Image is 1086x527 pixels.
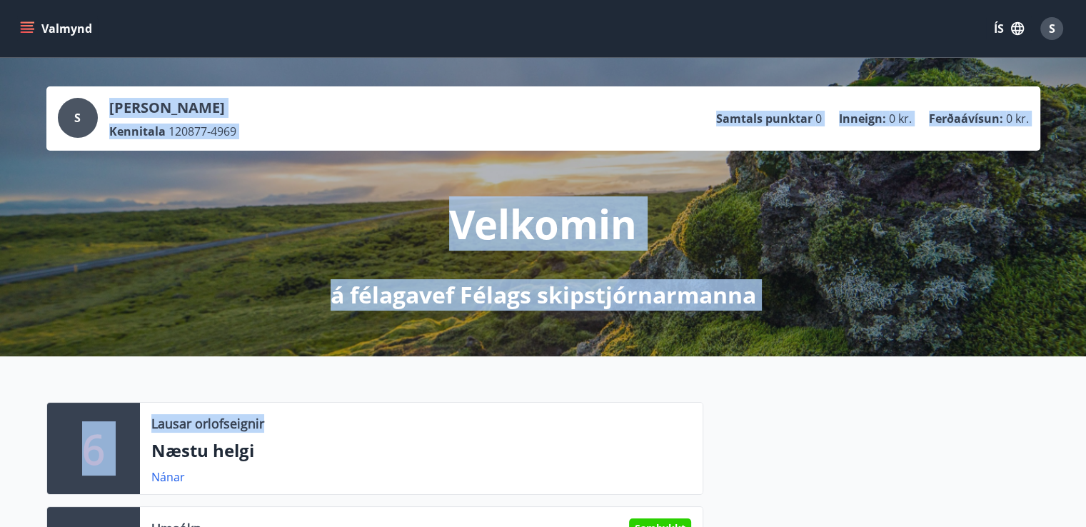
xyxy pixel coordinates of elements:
[109,124,166,139] p: Kennitala
[151,438,691,463] p: Næstu helgi
[986,16,1032,41] button: ÍS
[331,279,756,311] p: á félagavef Félags skipstjórnarmanna
[1006,111,1029,126] span: 0 kr.
[815,111,822,126] span: 0
[109,98,236,118] p: [PERSON_NAME]
[151,414,264,433] p: Lausar orlofseignir
[17,16,98,41] button: menu
[716,111,813,126] p: Samtals punktar
[449,196,637,251] p: Velkomin
[151,469,185,485] a: Nánar
[169,124,236,139] span: 120877-4969
[1035,11,1069,46] button: S
[889,111,912,126] span: 0 kr.
[929,111,1003,126] p: Ferðaávísun :
[1049,21,1055,36] span: S
[82,421,105,476] p: 6
[74,110,81,126] span: S
[839,111,886,126] p: Inneign :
